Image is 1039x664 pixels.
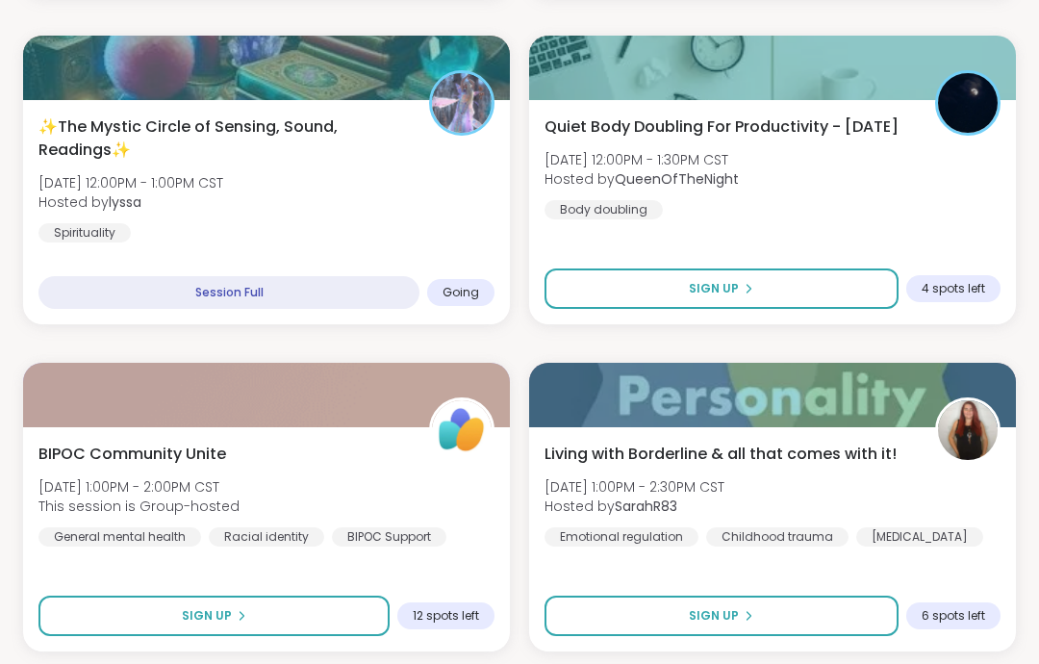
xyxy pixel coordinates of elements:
button: Sign Up [545,596,899,636]
span: Hosted by [38,192,223,212]
span: Hosted by [545,497,724,516]
div: Racial identity [209,527,324,547]
span: Hosted by [545,169,739,189]
img: QueenOfTheNight [938,73,998,133]
div: Body doubling [545,200,663,219]
span: ✨The Mystic Circle of Sensing, Sound, Readings✨ [38,115,408,162]
div: [MEDICAL_DATA] [856,527,983,547]
button: Sign Up [38,596,390,636]
div: Emotional regulation [545,527,698,547]
span: 6 spots left [922,608,985,624]
span: Going [443,285,479,300]
img: lyssa [432,73,492,133]
span: Sign Up [182,607,232,625]
div: BIPOC Support [332,527,446,547]
b: QueenOfTheNight [615,169,739,189]
img: ShareWell [432,400,492,460]
span: [DATE] 12:00PM - 1:30PM CST [545,150,739,169]
span: 12 spots left [413,608,479,624]
div: Session Full [38,276,419,309]
img: SarahR83 [938,400,998,460]
span: BIPOC Community Unite [38,443,226,466]
span: 4 spots left [922,281,985,296]
span: Quiet Body Doubling For Productivity - [DATE] [545,115,899,139]
span: Sign Up [689,607,739,625]
span: Sign Up [689,280,739,297]
div: Spirituality [38,223,131,243]
span: [DATE] 1:00PM - 2:30PM CST [545,477,724,497]
b: lyssa [109,192,141,212]
span: This session is Group-hosted [38,497,240,516]
span: [DATE] 12:00PM - 1:00PM CST [38,173,223,192]
span: Living with Borderline & all that comes with it! [545,443,897,466]
b: SarahR83 [615,497,677,516]
button: Sign Up [545,268,899,309]
span: [DATE] 1:00PM - 2:00PM CST [38,477,240,497]
div: General mental health [38,527,201,547]
div: Childhood trauma [706,527,849,547]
